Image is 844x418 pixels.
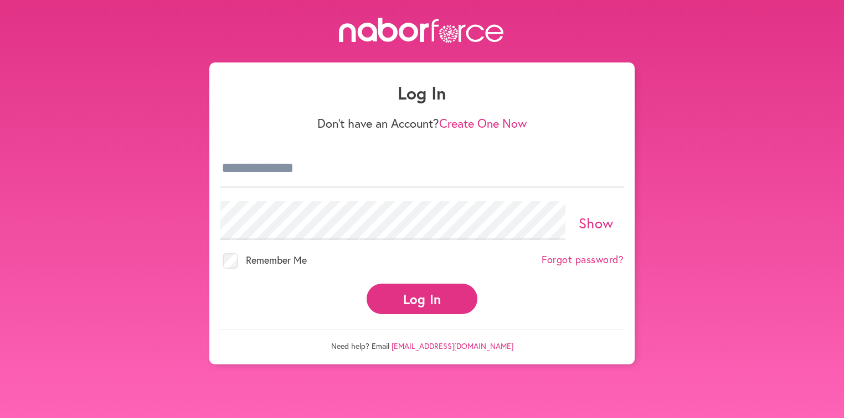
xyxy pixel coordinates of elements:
[392,341,513,351] a: [EMAIL_ADDRESS][DOMAIN_NAME]
[579,213,614,232] a: Show
[246,253,307,267] span: Remember Me
[220,329,624,351] p: Need help? Email
[367,284,477,314] button: Log In
[439,115,527,131] a: Create One Now
[220,116,624,130] p: Don't have an Account?
[220,82,624,103] h1: Log In
[542,254,624,266] a: Forgot password?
